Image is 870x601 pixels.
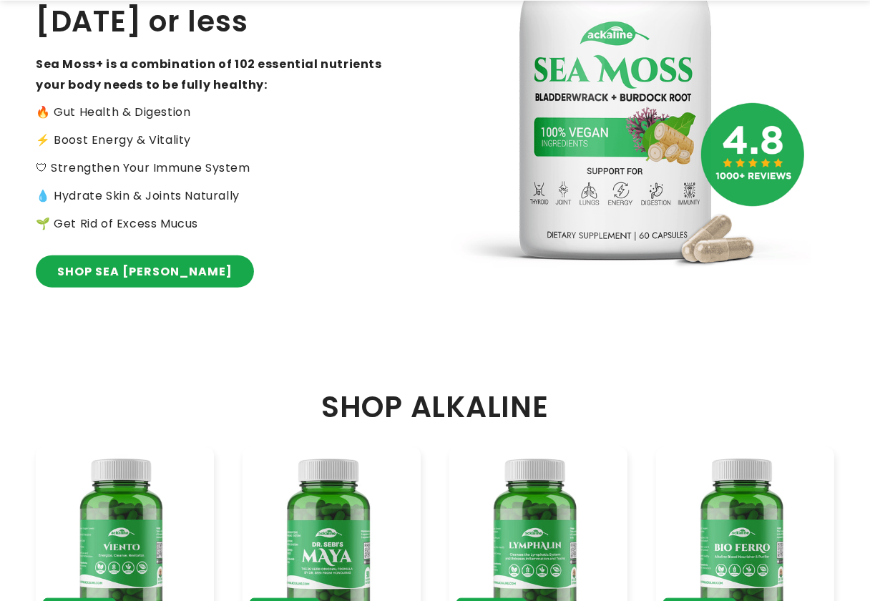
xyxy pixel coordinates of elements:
p: 🌱 Get Rid of Excess Mucus [36,214,385,235]
p: ⚡️ Boost Energy & Vitality [36,130,385,151]
h2: SHOP ALKALINE [36,389,834,425]
strong: Sea Moss+ is a combination of 102 essential nutrients your body needs to be fully healthy: [36,56,382,93]
p: 🔥 Gut Health & Digestion [36,102,385,123]
p: 💧 Hydrate Skin & Joints Naturally [36,186,385,207]
a: SHOP SEA [PERSON_NAME] [36,255,254,288]
p: 🛡 Strengthen Your Immune System [36,158,385,179]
